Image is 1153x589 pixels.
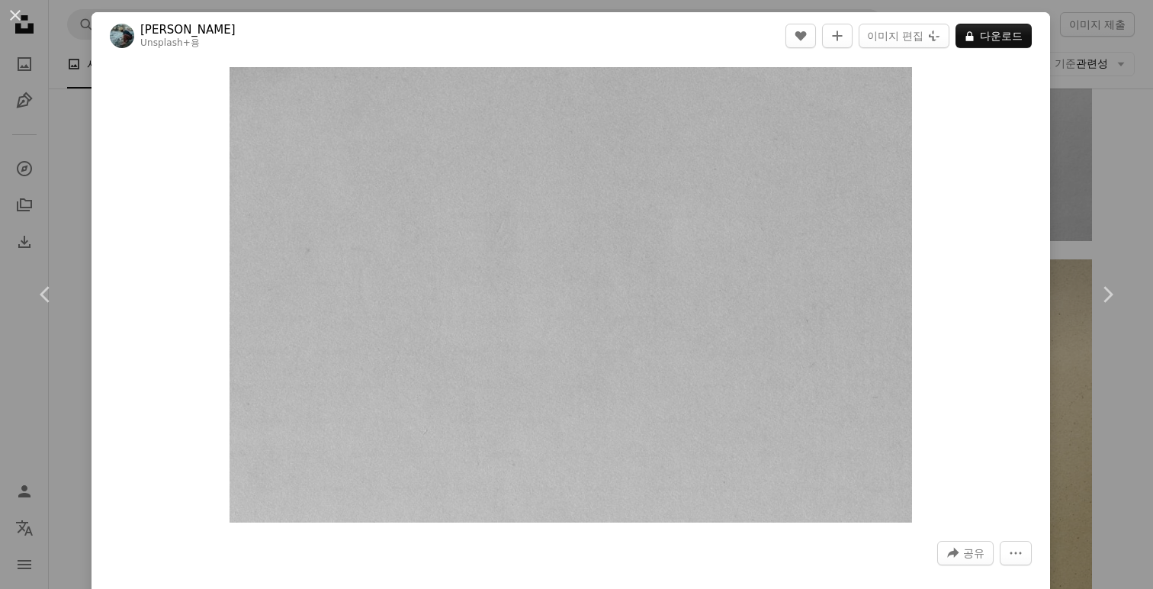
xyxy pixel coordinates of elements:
button: 다운로드 [955,24,1032,48]
button: 이미지 편집 [859,24,949,48]
a: Unsplash+ [140,37,191,48]
img: 하늘을 나는 비행기의 흑백 사진 [230,67,913,523]
button: 컬렉션에 추가 [822,24,853,48]
button: 더 많은 작업 [1000,541,1032,565]
button: 좋아요 [785,24,816,48]
div: 용 [140,37,236,50]
a: 다음 [1061,221,1153,368]
button: 이 이미지 확대 [230,67,913,523]
a: [PERSON_NAME] [140,22,236,37]
img: Annie Spratt의 프로필로 이동 [110,24,134,48]
button: 이 이미지 공유 [937,541,994,565]
span: 공유 [963,542,984,565]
